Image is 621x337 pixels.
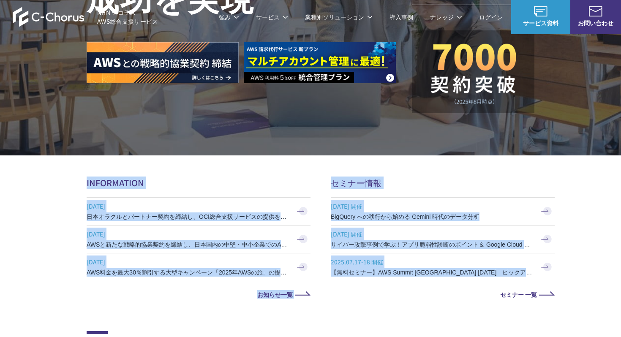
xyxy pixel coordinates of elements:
span: [DATE] [87,228,289,240]
h3: サイバー攻撃事例で学ぶ！アプリ脆弱性診断のポイント＆ Google Cloud セキュリティ対策 [331,240,534,249]
a: [DATE] 開催 BigQuery への移行から始める Gemini 時代のデータ分析 [331,198,555,225]
img: お問い合わせ [589,6,602,16]
a: お知らせ一覧 [87,291,310,297]
a: [DATE] 開催 サイバー攻撃事例で学ぶ！アプリ脆弱性診断のポイント＆ Google Cloud セキュリティ対策 [331,226,555,253]
a: [DATE] 日本オラクルとパートナー契約を締結し、OCI総合支援サービスの提供を開始 [87,198,310,225]
span: [DATE] [87,200,289,212]
span: [DATE] 開催 [331,200,534,212]
p: ナレッジ [430,13,462,22]
a: ログイン [479,13,503,22]
p: 強み [219,13,239,22]
a: [DATE] AWSと新たな戦略的協業契約を締結し、日本国内の中堅・中小企業でのAWS活用を加速 [87,226,310,253]
span: お問い合わせ [570,19,621,27]
h3: AWSと新たな戦略的協業契約を締結し、日本国内の中堅・中小企業でのAWS活用を加速 [87,240,289,249]
img: AWS総合支援サービス C-Chorus サービス資料 [534,6,547,16]
h2: セミナー情報 [331,177,555,189]
span: NHN テコラス AWS総合支援サービス [97,8,158,26]
h3: AWS料金を最大30％割引する大型キャンペーン「2025年AWSの旅」の提供を開始 [87,268,289,277]
h2: INFORMATION [87,177,310,189]
a: [DATE] AWS料金を最大30％割引する大型キャンペーン「2025年AWSの旅」の提供を開始 [87,253,310,281]
p: 業種別ソリューション [305,13,373,22]
a: AWS総合支援サービス C-Chorus NHN テコラスAWS総合支援サービス [13,7,158,27]
img: AWSとの戦略的協業契約 締結 [87,42,239,83]
h3: 日本オラクルとパートナー契約を締結し、OCI総合支援サービスの提供を開始 [87,212,289,221]
a: 導入事例 [389,13,413,22]
span: [DATE] 開催 [331,228,534,240]
h3: BigQuery への移行から始める Gemini 時代のデータ分析 [331,212,534,221]
h3: 【無料セミナー】AWS Summit [GEOGRAPHIC_DATA] [DATE] ピックアップセッション [331,268,534,277]
span: 2025.07.17-18 開催 [331,255,534,268]
span: [DATE] [87,255,289,268]
a: 2025.07.17-18 開催 【無料セミナー】AWS Summit [GEOGRAPHIC_DATA] [DATE] ピックアップセッション [331,253,555,281]
a: セミナー 一覧 [331,291,555,297]
p: サービス [256,13,288,22]
img: 契約件数 [429,43,517,105]
span: サービス資料 [511,19,570,27]
img: AWS請求代行サービス 統合管理プラン [244,42,396,83]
